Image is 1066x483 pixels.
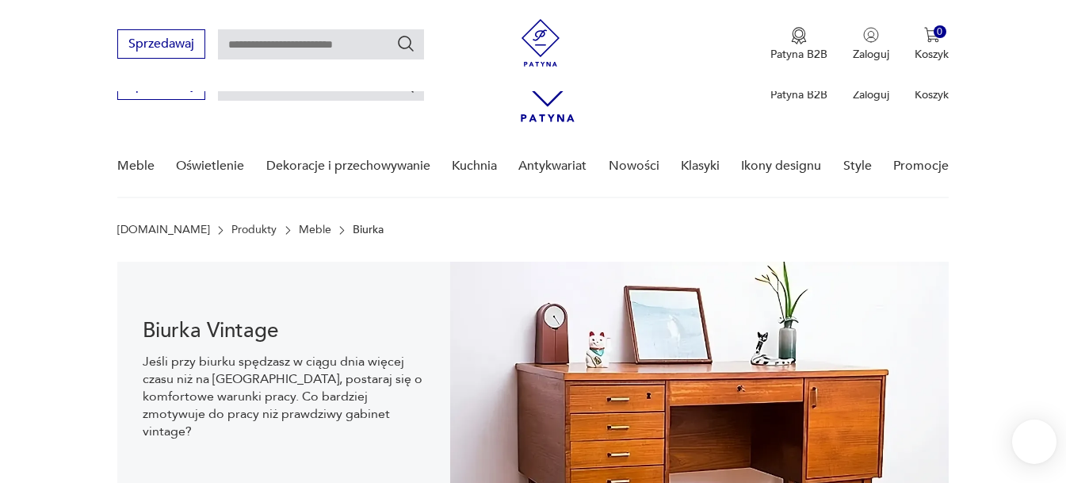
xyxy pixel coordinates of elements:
[143,353,425,440] p: Jeśli przy biurku spędzasz w ciągu dnia więcej czasu niż na [GEOGRAPHIC_DATA], postaraj się o kom...
[609,136,659,197] a: Nowości
[517,19,564,67] img: Patyna - sklep z meblami i dekoracjami vintage
[893,136,949,197] a: Promocje
[396,34,415,53] button: Szukaj
[681,136,720,197] a: Klasyki
[117,40,205,51] a: Sprzedawaj
[518,136,586,197] a: Antykwariat
[770,27,827,62] button: Patyna B2B
[934,25,947,39] div: 0
[353,224,384,236] p: Biurka
[143,321,425,340] h1: Biurka Vintage
[770,47,827,62] p: Patyna B2B
[117,224,210,236] a: [DOMAIN_NAME]
[915,47,949,62] p: Koszyk
[915,87,949,102] p: Koszyk
[853,27,889,62] button: Zaloguj
[266,136,430,197] a: Dekoracje i przechowywanie
[117,29,205,59] button: Sprzedawaj
[117,136,155,197] a: Meble
[853,47,889,62] p: Zaloguj
[853,87,889,102] p: Zaloguj
[863,27,879,43] img: Ikonka użytkownika
[770,87,827,102] p: Patyna B2B
[924,27,940,43] img: Ikona koszyka
[452,136,497,197] a: Kuchnia
[299,224,331,236] a: Meble
[741,136,821,197] a: Ikony designu
[843,136,872,197] a: Style
[231,224,277,236] a: Produkty
[117,81,205,92] a: Sprzedawaj
[1012,420,1056,464] iframe: Smartsupp widget button
[770,27,827,62] a: Ikona medaluPatyna B2B
[176,136,244,197] a: Oświetlenie
[791,27,807,44] img: Ikona medalu
[915,27,949,62] button: 0Koszyk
